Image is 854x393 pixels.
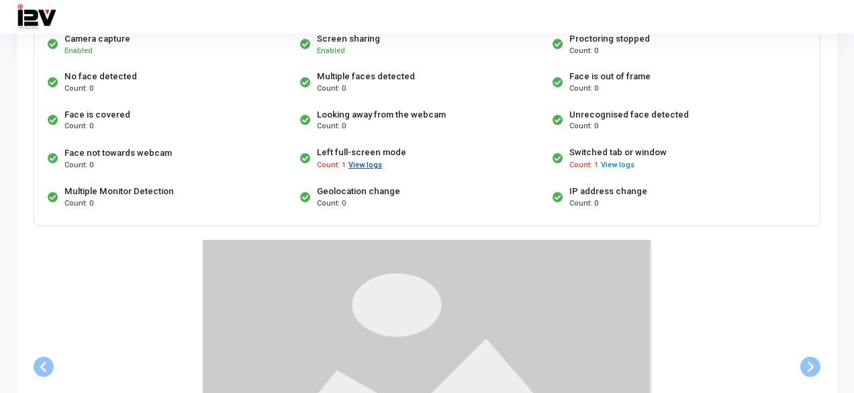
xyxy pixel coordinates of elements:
div: Screen sharing [317,32,380,46]
span: Enabled [317,46,345,55]
span: Count: 0 [64,83,93,95]
span: Count: 0 [64,160,93,171]
div: Camera capture [64,32,130,46]
div: No face detected [64,70,137,83]
span: Enabled [64,46,93,55]
button: View logs [348,159,383,172]
span: Count: 0 [64,121,93,132]
div: Face is out of frame [569,70,651,83]
div: Looking away from the webcam [317,108,446,122]
div: Unrecognised face detected [569,108,689,122]
div: Multiple faces detected [317,70,415,83]
span: Count: 1 [317,160,346,171]
div: Switched tab or window [569,146,667,159]
span: Count: 0 [569,83,598,95]
div: Face is covered [64,108,130,122]
div: Proctoring stopped [569,32,650,46]
div: Left full-screen mode [317,146,406,159]
div: Geolocation change [317,185,400,198]
span: Count: 0 [317,198,346,210]
span: Count: 0 [64,198,93,210]
span: Count: 0 [317,83,346,95]
div: Face not towards webcam [64,146,172,160]
span: Count: 0 [317,121,346,132]
div: Multiple Monitor Detection [64,185,174,198]
div: IP address change [569,185,647,198]
img: logo [17,3,56,30]
button: View logs [600,159,635,172]
span: Count: 0 [569,46,598,57]
span: Count: 1 [569,160,598,171]
span: Count: 0 [569,121,598,132]
span: Count: 0 [569,198,598,210]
